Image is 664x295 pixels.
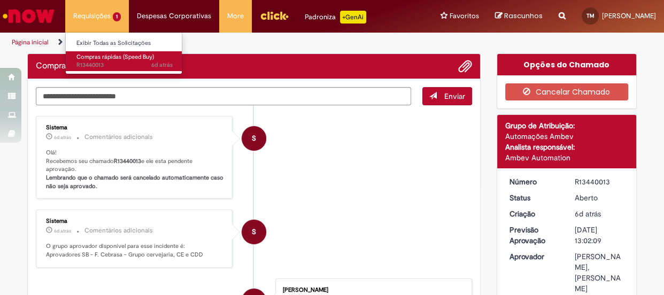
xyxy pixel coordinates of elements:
div: Grupo de Atribuição: [505,120,629,131]
div: Automações Ambev [505,131,629,142]
a: Rascunhos [495,11,543,21]
span: 6d atrás [575,209,601,219]
time: 22/08/2025 14:02:11 [151,61,173,69]
time: 22/08/2025 14:02:09 [575,209,601,219]
p: +GenAi [340,11,366,24]
span: Favoritos [450,11,479,21]
a: Aberto R13440013 : Compras rápidas (Speed Buy) [66,51,183,71]
small: Comentários adicionais [84,226,153,235]
button: Cancelar Chamado [505,83,629,100]
time: 22/08/2025 14:02:21 [54,134,71,141]
img: ServiceNow [1,5,56,27]
time: 22/08/2025 14:02:19 [54,228,71,234]
p: Olá! Recebemos seu chamado e ele esta pendente aprovação. [46,149,224,191]
dt: Previsão Aprovação [501,224,567,246]
div: Aberto [575,192,624,203]
span: More [227,11,244,21]
textarea: Digite sua mensagem aqui... [36,87,411,105]
p: O grupo aprovador disponível para esse incidente é: Aprovadores SB - F. Cebrasa - Grupo cervejari... [46,242,224,259]
small: Comentários adicionais [84,133,153,142]
div: [DATE] 13:02:09 [575,224,624,246]
div: Padroniza [305,11,366,24]
div: System [242,126,266,151]
span: TM [586,12,594,19]
ul: Trilhas de página [8,33,435,52]
div: R13440013 [575,176,624,187]
img: click_logo_yellow_360x200.png [260,7,289,24]
span: 6d atrás [54,134,71,141]
a: Página inicial [12,38,49,46]
dt: Criação [501,208,567,219]
button: Enviar [422,87,472,105]
div: System [242,220,266,244]
dt: Aprovador [501,251,567,262]
div: Sistema [46,125,224,131]
dt: Número [501,176,567,187]
dt: Status [501,192,567,203]
span: 6d atrás [54,228,71,234]
div: Opções do Chamado [497,54,637,75]
div: Sistema [46,218,224,224]
span: 6d atrás [151,61,173,69]
div: Ambev Automation [505,152,629,163]
span: [PERSON_NAME] [602,11,656,20]
ul: Requisições [65,32,182,74]
div: Analista responsável: [505,142,629,152]
div: [PERSON_NAME] [283,287,461,293]
span: S [252,126,256,151]
span: Enviar [444,91,465,101]
span: Compras rápidas (Speed Buy) [76,53,154,61]
a: Exibir Todas as Solicitações [66,37,183,49]
span: Despesas Corporativas [137,11,211,21]
span: S [252,219,256,245]
span: R13440013 [76,61,173,69]
div: 22/08/2025 14:02:09 [575,208,624,219]
span: Rascunhos [504,11,543,21]
button: Adicionar anexos [458,59,472,73]
b: Lembrando que o chamado será cancelado automaticamente caso não seja aprovado. [46,174,225,190]
b: R13440013 [114,157,141,165]
h2: Compras rápidas (Speed Buy) Histórico de tíquete [36,61,146,71]
span: Requisições [73,11,111,21]
span: 1 [113,12,121,21]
